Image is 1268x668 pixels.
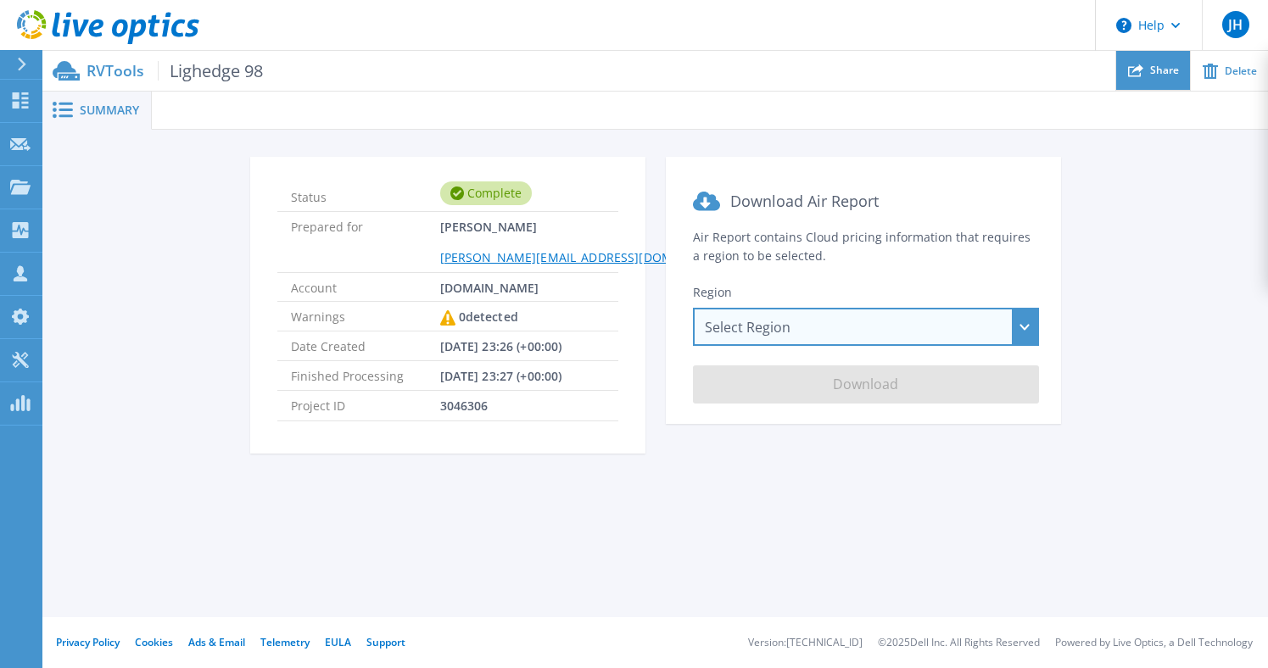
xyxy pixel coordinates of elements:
[366,635,405,649] a: Support
[440,181,532,205] div: Complete
[693,308,1039,346] div: Select Region
[440,249,739,265] a: [PERSON_NAME][EMAIL_ADDRESS][DOMAIN_NAME]
[440,331,562,360] span: [DATE] 23:26 (+00:00)
[693,284,732,300] span: Region
[56,635,120,649] a: Privacy Policy
[440,212,739,271] span: [PERSON_NAME]
[291,361,440,390] span: Finished Processing
[80,104,139,116] span: Summary
[1150,65,1179,75] span: Share
[878,637,1040,649] li: © 2025 Dell Inc. All Rights Reserved
[260,635,310,649] a: Telemetry
[440,273,539,301] span: [DOMAIN_NAME]
[730,191,879,211] span: Download Air Report
[440,302,518,332] div: 0 detected
[440,391,489,420] span: 3046306
[1228,18,1243,31] span: JH
[291,331,440,360] span: Date Created
[440,361,562,390] span: [DATE] 23:27 (+00:00)
[693,365,1039,404] button: Download
[291,182,440,204] span: Status
[188,635,245,649] a: Ads & Email
[1225,66,1257,76] span: Delete
[325,635,351,649] a: EULA
[87,61,263,81] p: RVTools
[135,635,173,649] a: Cookies
[291,302,440,331] span: Warnings
[158,61,263,81] span: Lighedge 98
[1055,637,1253,649] li: Powered by Live Optics, a Dell Technology
[291,391,440,420] span: Project ID
[693,229,1031,264] span: Air Report contains Cloud pricing information that requires a region to be selected.
[748,637,863,649] li: Version: [TECHNICAL_ID]
[291,273,440,301] span: Account
[291,212,440,271] span: Prepared for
